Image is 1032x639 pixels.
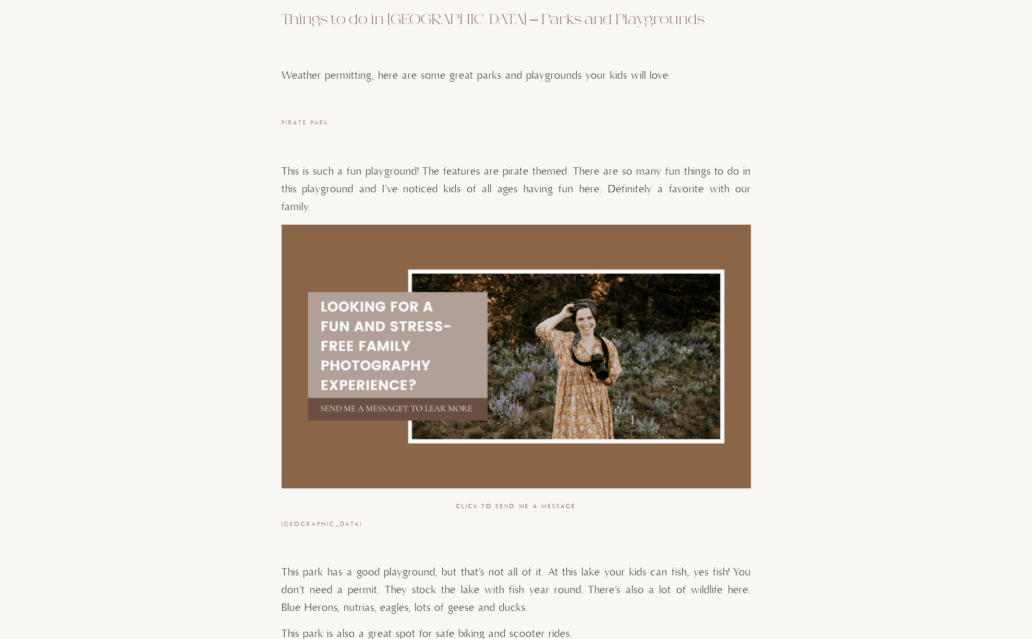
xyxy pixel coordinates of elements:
[282,119,330,127] span: Pirate Park
[282,566,751,615] span: This park has a good playground, but that’s not all of it. At this lake your kids can fish, yes f...
[282,11,705,27] span: Things to do in [GEOGRAPHIC_DATA] – Parks and Playgrounds
[282,69,671,82] span: Weather permitting, here are some great parks and playgrounds your kids will love:
[456,503,576,510] a: CLICK TO SEND ME A MESSAGE
[282,165,751,214] span: This is such a fun playground! The features are pirate themed. There are so many fun things to do...
[282,521,363,528] span: [GEOGRAPHIC_DATA]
